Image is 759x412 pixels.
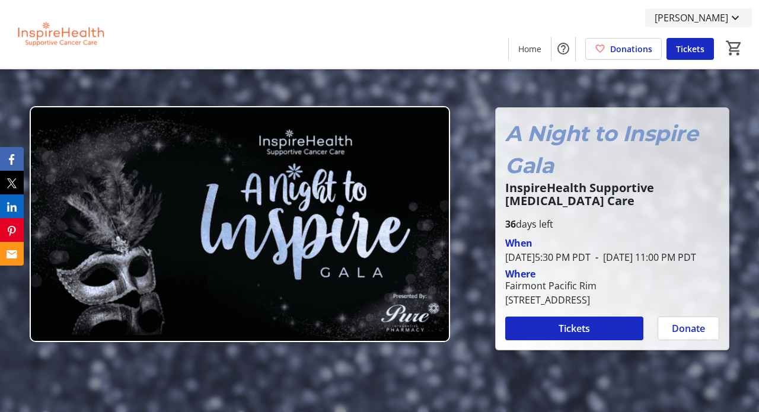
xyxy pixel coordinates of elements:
span: - [591,251,603,264]
span: Tickets [559,321,590,336]
p: days left [505,217,719,231]
button: Help [551,37,575,60]
img: Campaign CTA Media Photo [30,106,450,343]
a: Tickets [666,38,714,60]
button: Donate [658,317,719,340]
button: Tickets [505,317,643,340]
div: When [505,236,532,250]
span: Donate [672,321,705,336]
span: 36 [505,218,516,231]
span: [DATE] 11:00 PM PDT [591,251,696,264]
div: [STREET_ADDRESS] [505,293,597,307]
a: Donations [585,38,662,60]
p: InspireHealth Supportive [MEDICAL_DATA] Care [505,181,719,207]
a: Home [509,38,551,60]
span: Home [518,43,541,55]
em: A Night to Inspire Gala [505,120,698,178]
button: Cart [723,37,745,59]
span: Tickets [676,43,704,55]
span: [DATE] 5:30 PM PDT [505,251,591,264]
img: InspireHealth Supportive Cancer Care's Logo [7,5,113,64]
div: Fairmont Pacific Rim [505,279,597,293]
span: Donations [610,43,652,55]
button: [PERSON_NAME] [645,8,752,27]
div: Where [505,269,535,279]
span: [PERSON_NAME] [655,11,728,25]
